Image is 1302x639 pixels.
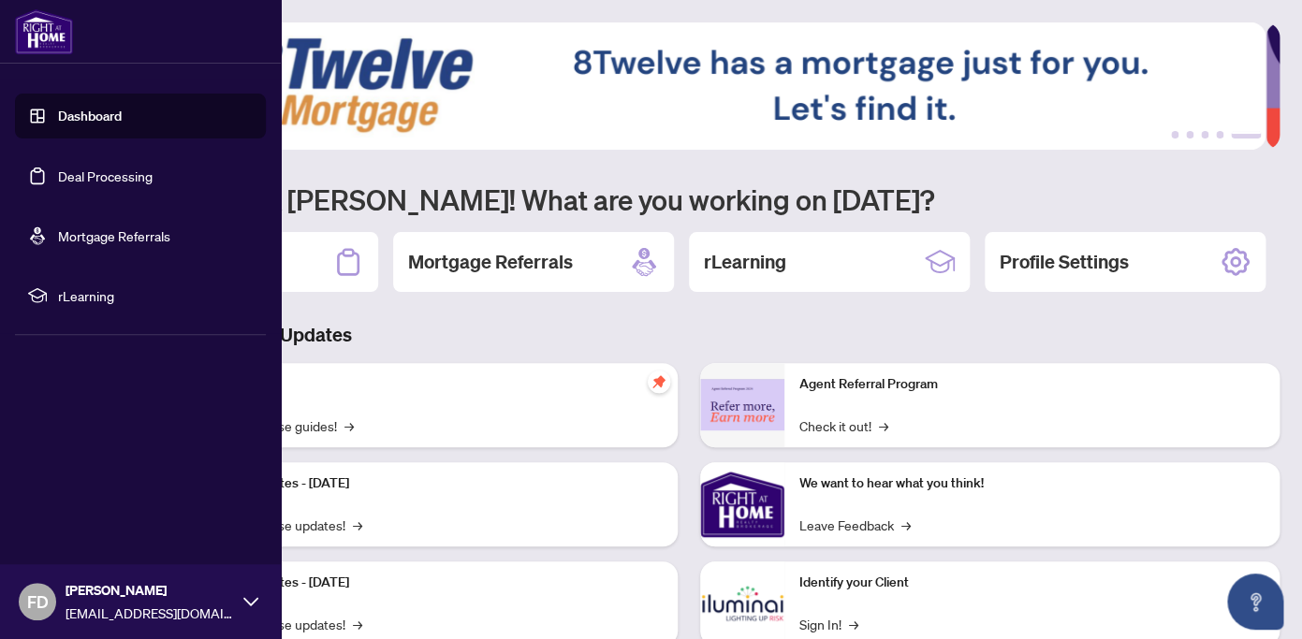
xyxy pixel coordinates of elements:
[879,415,888,436] span: →
[799,415,888,436] a: Check it out!→
[799,573,1265,593] p: Identify your Client
[901,515,911,535] span: →
[799,374,1265,395] p: Agent Referral Program
[700,462,784,546] img: We want to hear what you think!
[799,515,911,535] a: Leave Feedback→
[704,249,786,275] h2: rLearning
[648,370,670,393] span: pushpin
[66,603,234,623] span: [EMAIL_ADDRESS][DOMAIN_NAME]
[15,9,73,54] img: logo
[408,249,573,275] h2: Mortgage Referrals
[1171,131,1178,138] button: 1
[197,473,663,494] p: Platform Updates - [DATE]
[97,182,1280,217] h1: Welcome back [PERSON_NAME]! What are you working on [DATE]?
[353,614,362,634] span: →
[799,473,1265,494] p: We want to hear what you think!
[1186,131,1193,138] button: 2
[58,167,153,184] a: Deal Processing
[700,379,784,430] img: Agent Referral Program
[97,322,1280,348] h3: Brokerage & Industry Updates
[1227,574,1283,630] button: Open asap
[58,227,170,244] a: Mortgage Referrals
[1216,131,1223,138] button: 4
[799,614,858,634] a: Sign In!→
[344,415,354,436] span: →
[97,22,1265,150] img: Slide 4
[66,580,234,601] span: [PERSON_NAME]
[58,285,253,306] span: rLearning
[849,614,858,634] span: →
[58,108,122,124] a: Dashboard
[1000,249,1129,275] h2: Profile Settings
[1231,131,1261,138] button: 5
[197,374,663,395] p: Self-Help
[1201,131,1208,138] button: 3
[197,573,663,593] p: Platform Updates - [DATE]
[353,515,362,535] span: →
[27,588,49,615] span: FD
